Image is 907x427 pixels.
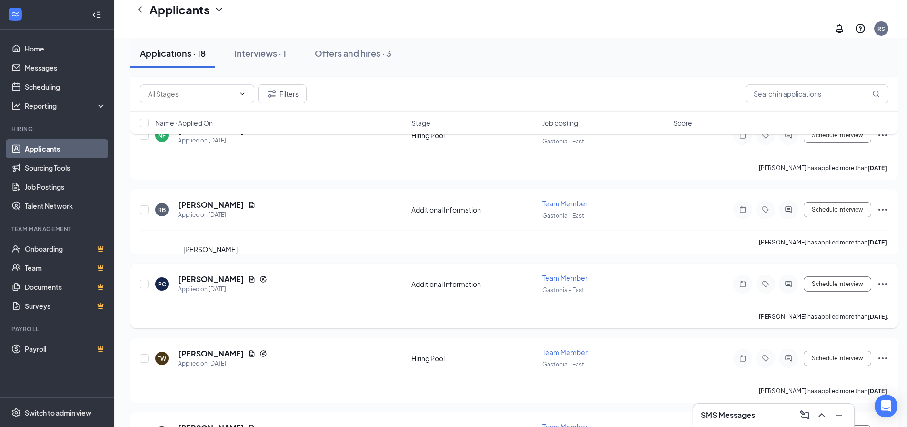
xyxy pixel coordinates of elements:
[25,196,106,215] a: Talent Network
[855,23,866,34] svg: QuestionInfo
[158,280,166,288] div: PC
[783,355,794,362] svg: ActiveChat
[25,177,106,196] a: Job Postings
[737,280,748,288] svg: Note
[25,296,106,315] a: SurveysCrown
[248,201,256,209] svg: Document
[542,274,588,282] span: Team Member
[411,354,537,363] div: Hiring Pool
[134,4,146,15] svg: ChevronLeft
[259,275,267,283] svg: Reapply
[411,279,537,289] div: Additional Information
[804,351,871,366] button: Schedule Interview
[760,206,771,213] svg: Tag
[877,204,888,215] svg: Ellipses
[737,206,748,213] svg: Note
[178,348,244,359] h5: [PERSON_NAME]
[737,355,748,362] svg: Note
[25,139,106,158] a: Applicants
[25,158,106,177] a: Sourcing Tools
[833,409,845,421] svg: Minimize
[875,395,897,417] div: Open Intercom Messenger
[867,164,887,172] b: [DATE]
[248,275,256,283] svg: Document
[258,84,307,103] button: Filter Filters
[158,206,166,214] div: RB
[315,47,391,59] div: Offers and hires · 3
[759,164,888,172] p: [PERSON_NAME] has applied more than .
[11,125,104,133] div: Hiring
[834,23,845,34] svg: Notifications
[11,408,21,417] svg: Settings
[804,276,871,292] button: Schedule Interview
[759,387,888,395] p: [PERSON_NAME] has applied more than .
[877,278,888,290] svg: Ellipses
[25,77,106,96] a: Scheduling
[25,258,106,277] a: TeamCrown
[178,359,267,368] div: Applied on [DATE]
[799,409,810,421] svg: ComposeMessage
[814,407,829,423] button: ChevronUp
[783,280,794,288] svg: ActiveChat
[867,313,887,320] b: [DATE]
[266,88,278,100] svg: Filter
[150,1,209,18] h1: Applicants
[10,10,20,19] svg: WorkstreamLogo
[11,225,104,233] div: Team Management
[816,409,827,421] svg: ChevronUp
[542,348,588,356] span: Team Member
[25,408,91,417] div: Switch to admin view
[234,47,286,59] div: Interviews · 1
[239,90,246,98] svg: ChevronDown
[25,339,106,358] a: PayrollCrown
[831,407,847,423] button: Minimize
[783,206,794,213] svg: ActiveChat
[411,118,430,128] span: Stage
[178,274,244,285] h5: [PERSON_NAME]
[25,239,106,258] a: OnboardingCrown
[25,101,107,111] div: Reporting
[178,200,244,210] h5: [PERSON_NAME]
[542,118,578,128] span: Job posting
[542,286,584,294] span: Gastonia - East
[11,325,104,333] div: Payroll
[877,353,888,364] svg: Ellipses
[746,84,888,103] input: Search in applications
[248,350,256,357] svg: Document
[178,285,267,294] div: Applied on [DATE]
[759,313,888,321] p: [PERSON_NAME] has applied more than .
[867,239,887,246] b: [DATE]
[158,355,166,363] div: TW
[877,25,885,33] div: RS
[411,205,537,214] div: Additional Information
[673,118,692,128] span: Score
[25,277,106,296] a: DocumentsCrown
[542,212,584,219] span: Gastonia - East
[178,210,256,220] div: Applied on [DATE]
[92,10,101,20] svg: Collapse
[542,199,588,208] span: Team Member
[797,407,812,423] button: ComposeMessage
[183,244,238,254] div: [PERSON_NAME]
[760,355,771,362] svg: Tag
[867,387,887,395] b: [DATE]
[25,39,106,58] a: Home
[701,410,755,420] h3: SMS Messages
[760,280,771,288] svg: Tag
[25,58,106,77] a: Messages
[155,118,213,128] span: Name · Applied On
[148,89,235,99] input: All Stages
[140,47,206,59] div: Applications · 18
[804,202,871,217] button: Schedule Interview
[213,4,225,15] svg: ChevronDown
[872,90,880,98] svg: MagnifyingGlass
[759,238,888,246] p: [PERSON_NAME] has applied more than .
[11,101,21,111] svg: Analysis
[259,350,267,357] svg: Reapply
[542,361,584,368] span: Gastonia - East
